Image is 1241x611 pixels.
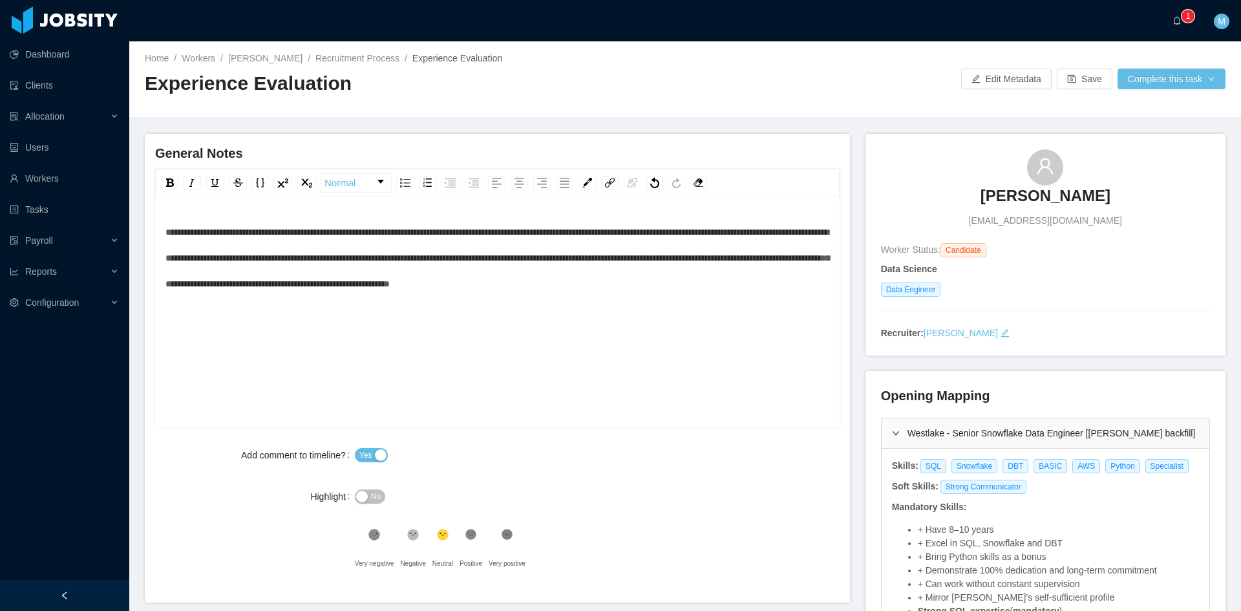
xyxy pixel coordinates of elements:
[511,177,528,189] div: Center
[920,459,946,473] span: SQL
[918,523,1199,537] li: + Have 8–10 years
[10,112,19,121] i: icon: solution
[396,177,414,189] div: Unordered
[155,169,840,427] div: rdw-wrapper
[981,186,1110,214] a: [PERSON_NAME]
[10,72,119,98] a: icon: auditClients
[315,53,399,63] a: Recruitment Process
[644,173,687,193] div: rdw-history-control
[624,177,641,189] div: Unlink
[918,564,1199,577] li: + Demonstrate 100% dedication and long-term commitment
[881,264,937,274] strong: Data Science
[599,173,644,193] div: rdw-link-control
[412,53,502,63] span: Experience Evaluation
[918,537,1199,550] li: + Excel in SQL, Snowflake and DBT
[668,177,684,189] div: Redo
[881,244,940,255] span: Worker Status:
[981,186,1110,206] h3: [PERSON_NAME]
[220,53,223,63] span: /
[881,283,941,297] span: Data Engineer
[25,297,79,308] span: Configuration
[359,449,372,462] span: Yes
[1036,157,1054,175] i: icon: user
[892,429,900,437] i: icon: right
[1186,10,1191,23] p: 1
[1034,459,1067,473] span: BASIC
[892,481,939,491] strong: Soft Skills:
[1057,69,1112,89] button: icon: saveSave
[252,177,268,189] div: Monospace
[1172,16,1182,25] i: icon: bell
[1145,459,1189,473] span: Specialist
[355,551,394,577] div: Very negative
[1182,10,1194,23] sup: 1
[485,173,576,193] div: rdw-textalign-control
[465,177,483,189] div: Outdent
[228,53,302,63] a: [PERSON_NAME]
[892,502,967,512] strong: Mandatory Skills:
[489,551,525,577] div: Very positive
[182,53,215,63] a: Workers
[165,219,830,445] div: rdw-editor
[206,177,224,189] div: Underline
[969,214,1122,228] span: [EMAIL_ADDRESS][DOMAIN_NAME]
[155,144,840,162] h4: General Notes
[1118,69,1225,89] button: Complete this taskicon: down
[924,328,998,338] a: [PERSON_NAME]
[405,53,407,63] span: /
[1072,459,1100,473] span: AWS
[159,173,319,193] div: rdw-inline-control
[646,177,663,189] div: Undo
[241,450,355,460] label: Add comment to timeline?
[394,173,485,193] div: rdw-list-control
[918,591,1199,605] li: + Mirror [PERSON_NAME]’s self-sufficient profile
[432,551,453,577] div: Neutral
[319,173,394,193] div: rdw-block-control
[273,177,292,189] div: Superscript
[961,69,1052,89] button: icon: editEdit Metadata
[1002,459,1028,473] span: DBT
[229,177,247,189] div: Strikethrough
[1218,14,1225,29] span: M
[25,111,65,122] span: Allocation
[10,41,119,67] a: icon: pie-chartDashboard
[690,177,707,189] div: Remove
[940,243,986,257] span: Candidate
[183,177,201,189] div: Italic
[1105,459,1140,473] span: Python
[918,550,1199,564] li: + Bring Python skills as a bonus
[460,551,482,577] div: Positive
[918,577,1199,591] li: + Can work without constant supervision
[892,460,918,471] strong: Skills:
[174,53,176,63] span: /
[601,177,619,189] div: Link
[145,70,685,97] h2: Experience Evaluation
[951,459,997,473] span: Snowflake
[1001,328,1010,338] i: icon: edit
[419,177,436,189] div: Ordered
[308,53,310,63] span: /
[145,53,169,63] a: Home
[310,491,354,502] label: Highlight
[556,177,573,189] div: Justify
[324,170,355,196] span: Normal
[881,328,924,338] strong: Recruiter:
[940,480,1026,494] span: Strong Communicator
[25,266,57,277] span: Reports
[400,551,425,577] div: Negative
[882,418,1209,448] div: icon: rightWestlake - Senior Snowflake Data Engineer [[PERSON_NAME] backfill]
[162,177,178,189] div: Bold
[533,177,551,189] div: Right
[297,177,316,189] div: Subscript
[371,490,381,503] span: No
[488,177,505,189] div: Left
[10,197,119,222] a: icon: profileTasks
[155,169,840,197] div: rdw-toolbar
[881,387,990,405] h4: Opening Mapping
[321,174,391,192] a: Block Type
[10,298,19,307] i: icon: setting
[321,173,392,193] div: rdw-dropdown
[576,173,599,193] div: rdw-color-picker
[25,235,53,246] span: Payroll
[10,267,19,276] i: icon: line-chart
